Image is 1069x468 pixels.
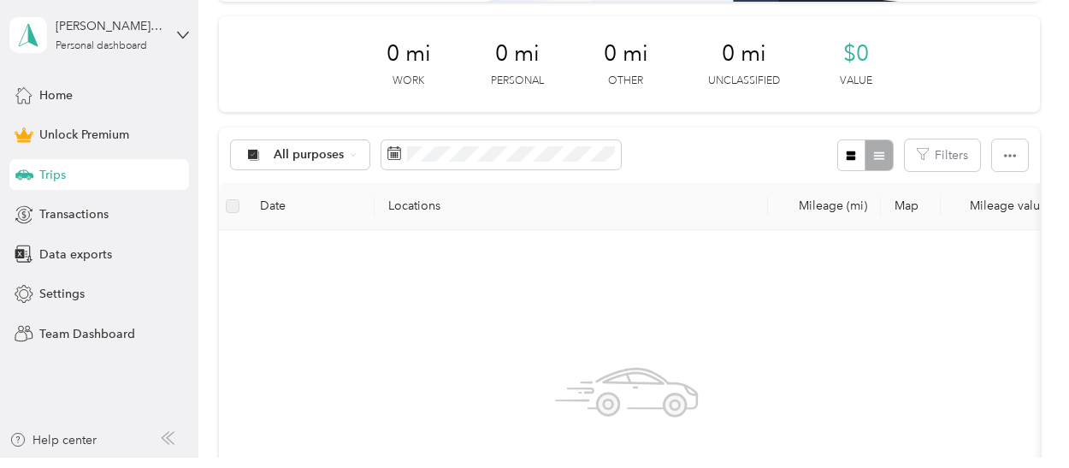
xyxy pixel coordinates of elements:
[604,40,648,68] span: 0 mi
[375,183,768,230] th: Locations
[608,74,643,89] p: Other
[56,41,147,51] div: Personal dashboard
[387,40,431,68] span: 0 mi
[39,126,129,144] span: Unlock Premium
[246,183,375,230] th: Date
[881,183,941,230] th: Map
[39,325,135,343] span: Team Dashboard
[9,431,97,449] button: Help center
[39,166,66,184] span: Trips
[39,205,109,223] span: Transactions
[274,149,345,161] span: All purposes
[843,40,869,68] span: $0
[56,17,162,35] div: [PERSON_NAME][EMAIL_ADDRESS][PERSON_NAME][DOMAIN_NAME]
[491,74,544,89] p: Personal
[39,246,112,264] span: Data exports
[768,183,881,230] th: Mileage (mi)
[495,40,540,68] span: 0 mi
[708,74,780,89] p: Unclassified
[840,74,872,89] p: Value
[973,372,1069,468] iframe: Everlance-gr Chat Button Frame
[941,183,1060,230] th: Mileage value
[393,74,424,89] p: Work
[39,86,73,104] span: Home
[905,139,980,171] button: Filters
[39,285,85,303] span: Settings
[722,40,766,68] span: 0 mi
